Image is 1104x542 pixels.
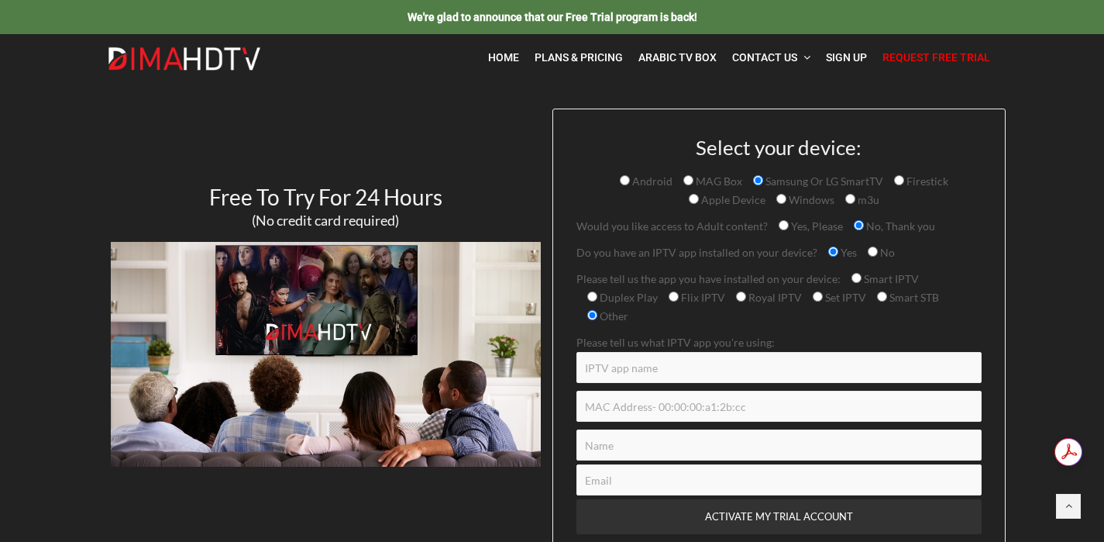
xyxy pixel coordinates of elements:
span: Royal IPTV [746,291,802,304]
span: Home [488,51,519,64]
input: Samsung Or LG SmartTV [753,175,763,185]
a: We're glad to announce that our Free Trial program is back! [408,10,697,23]
input: Yes [828,247,838,257]
span: Android [630,174,672,188]
span: Apple Device [699,193,765,206]
input: m3u [845,194,855,204]
span: Yes [838,246,857,259]
input: Android [620,175,630,185]
span: Yes, Please [789,219,843,233]
span: Other [597,309,628,323]
input: Windows [776,194,786,204]
input: Set IPTV [813,292,823,302]
input: No [868,247,878,257]
span: Windows [786,193,834,206]
input: Firestick [894,175,904,185]
input: MAC Address- 00:00:00:a1:2b:cc [576,391,982,422]
span: Smart STB [887,291,939,304]
input: Smart IPTV [851,273,862,283]
span: Flix IPTV [679,291,725,304]
span: No, Thank you [864,219,935,233]
span: Arabic TV Box [638,51,717,64]
span: MAG Box [693,174,742,188]
span: Sign Up [826,51,867,64]
span: Set IPTV [823,291,866,304]
input: Email [576,464,982,495]
input: ACTIVATE MY TRIAL ACCOUNT [576,499,982,534]
span: Smart IPTV [862,272,919,285]
span: Contact Us [732,51,797,64]
input: Smart STB [877,292,887,302]
p: Please tell us what IPTV app you're using: [576,333,982,383]
span: Request Free Trial [882,51,990,64]
p: Would you like access to Adult content? [576,217,982,236]
span: Firestick [904,174,948,188]
a: Arabic TV Box [631,42,724,74]
span: Free To Try For 24 Hours [209,184,442,210]
span: Samsung Or LG SmartTV [763,174,883,188]
span: We're glad to announce that our Free Trial program is back! [408,11,697,23]
span: m3u [855,193,879,206]
input: Duplex Play [587,292,597,302]
input: Name [576,430,982,461]
img: Dima HDTV [107,47,262,71]
input: Flix IPTV [669,292,679,302]
input: IPTV app name [576,352,982,383]
a: Request Free Trial [875,42,998,74]
span: (No credit card required) [252,212,399,229]
input: Yes, Please [779,220,789,230]
a: Contact Us [724,42,818,74]
span: No [878,246,895,259]
input: No, Thank you [854,220,864,230]
input: Royal IPTV [736,292,746,302]
a: Plans & Pricing [527,42,631,74]
input: MAG Box [683,175,693,185]
span: Select your device: [696,135,862,160]
a: Home [480,42,527,74]
p: Do you have an IPTV app installed on your device? [576,243,982,262]
span: Duplex Play [597,291,658,304]
input: Apple Device [689,194,699,204]
p: Please tell us the app you have installed on your device: [576,270,982,326]
span: Plans & Pricing [535,51,623,64]
a: Sign Up [818,42,875,74]
a: Back to top [1056,494,1081,519]
input: Other [587,310,597,320]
